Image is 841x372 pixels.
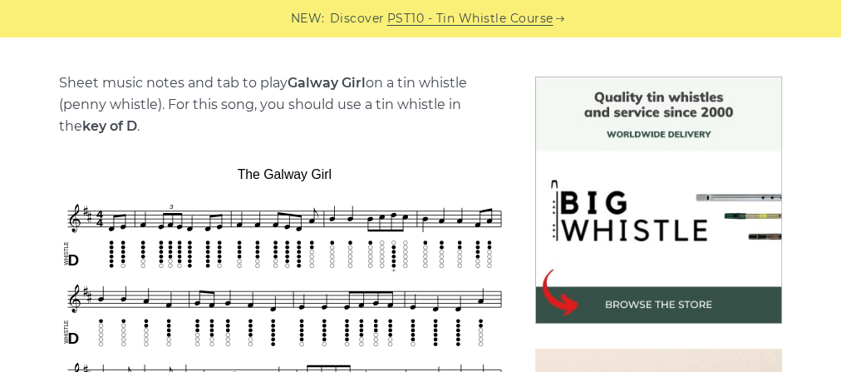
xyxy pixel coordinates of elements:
[535,77,782,324] img: BigWhistle Tin Whistle Store
[291,9,325,28] span: NEW:
[288,75,366,91] strong: Galway Girl
[59,72,510,137] p: Sheet music notes and tab to play on a tin whistle (penny whistle). For this song, you should use...
[330,9,385,28] span: Discover
[387,9,553,28] a: PST10 - Tin Whistle Course
[82,118,137,134] strong: key of D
